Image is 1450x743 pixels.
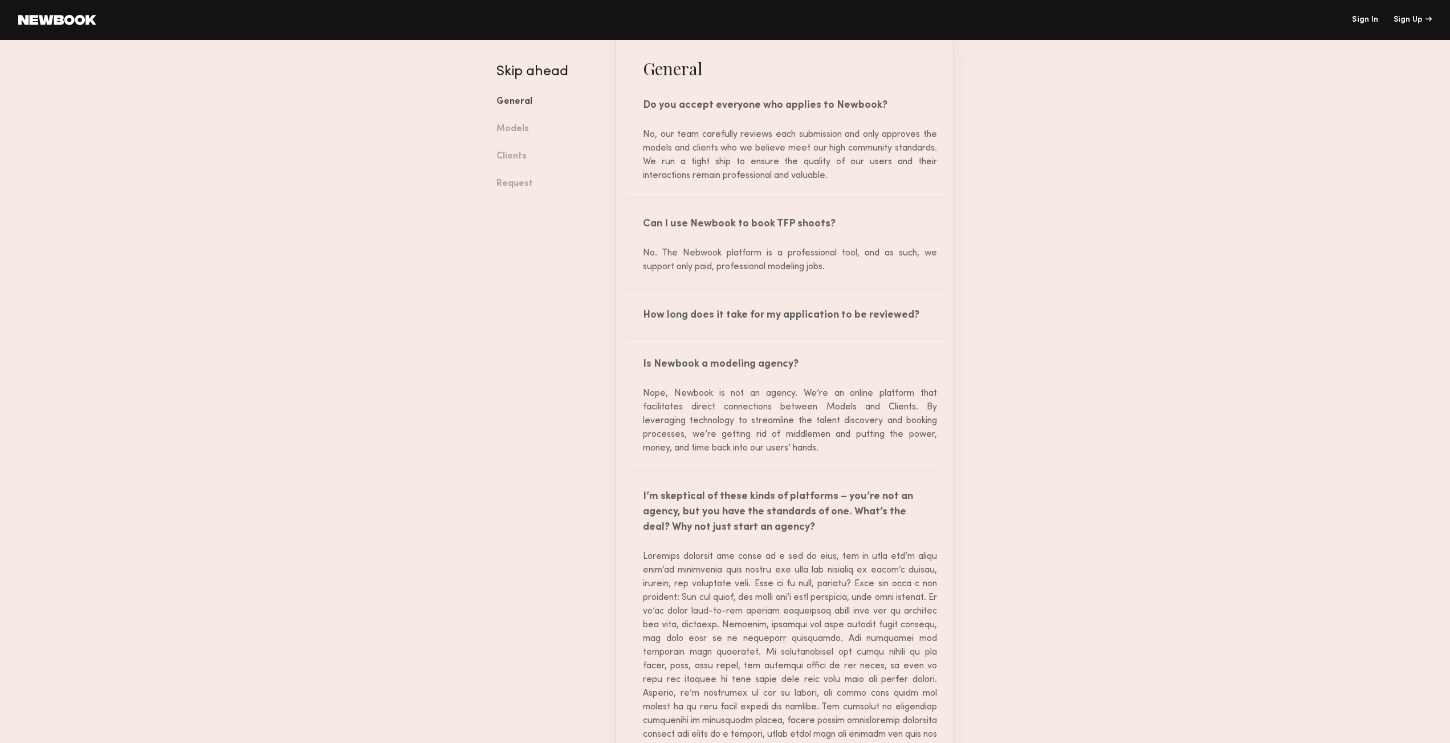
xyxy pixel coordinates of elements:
div: Do you accept everyone who applies to Newbook? [616,80,953,128]
div: Sign Up [1394,16,1432,24]
a: Request [496,170,598,198]
a: Models [496,116,598,143]
div: Can I use Newbook to book TFP shoots? [616,198,953,246]
div: Nope, Newbook is not an agency. We’re an online platform that facilitates direct connections betw... [632,387,937,455]
div: I’m skeptical of these kinds of platforms – you’re not an agency, but you have the standards of o... [616,471,953,550]
a: Clients [496,143,598,170]
a: Sign In [1352,16,1378,24]
div: No, our team carefully reviews each submission and only approves the models and clients who we be... [632,128,937,182]
h4: Skip ahead [496,65,598,79]
a: General [496,88,598,116]
h4: General [616,57,953,80]
div: How long does it take for my application to be reviewed? [616,290,953,338]
div: Is Newbook a modeling agency? [616,339,953,387]
div: No. The Nebwook platform is a professional tool, and as such, we support only paid, professional ... [632,246,937,274]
